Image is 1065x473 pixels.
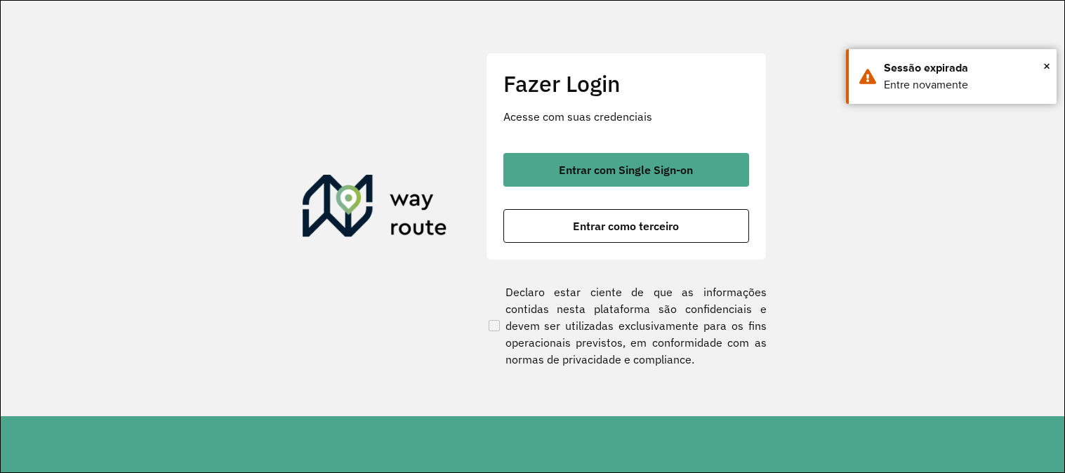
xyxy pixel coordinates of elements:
span: Entrar com Single Sign-on [559,164,693,175]
button: button [503,153,749,187]
button: Close [1043,55,1050,76]
img: Roteirizador AmbevTech [303,175,447,242]
h2: Fazer Login [503,70,749,97]
div: Sessão expirada [884,60,1046,76]
div: Entre novamente [884,76,1046,93]
label: Declaro estar ciente de que as informações contidas nesta plataforma são confidenciais e devem se... [486,284,767,368]
p: Acesse com suas credenciais [503,108,749,125]
span: × [1043,55,1050,76]
button: button [503,209,749,243]
span: Entrar como terceiro [573,220,679,232]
